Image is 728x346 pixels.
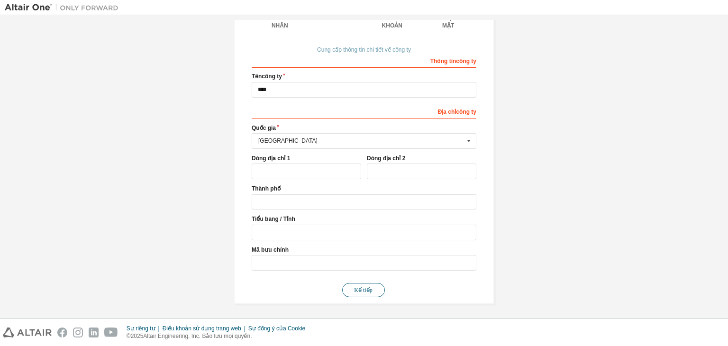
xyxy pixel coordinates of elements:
[371,15,413,29] font: Thông tin tài khoản
[367,155,405,162] font: Dòng địa chỉ 2
[252,125,276,131] font: Quốc gia
[252,155,290,162] font: Dòng địa chỉ 1
[127,333,131,339] font: ©
[104,328,118,337] img: youtube.svg
[262,73,282,80] font: công ty
[248,325,305,332] font: Sự đồng ý của Cookie
[252,185,281,192] font: Thành phố
[163,325,241,332] font: Điều khoản sử dụng trang web
[252,246,289,253] font: Mã bưu chính
[354,287,372,293] font: Kế tiếp
[317,46,411,53] font: Cung cấp thông tin chi tiết về công ty
[89,328,99,337] img: linkedin.svg
[3,328,52,337] img: altair_logo.svg
[259,15,300,29] font: Thông tin cá nhân
[258,137,318,144] font: [GEOGRAPHIC_DATA]
[430,58,456,64] font: Thông tin
[312,15,360,21] font: Xác minh Email
[252,216,295,222] font: Tiểu bang / Tỉnh
[456,109,476,115] font: công ty
[427,15,470,29] font: Thiết lập bảo mật
[57,328,67,337] img: facebook.svg
[131,333,144,339] font: 2025
[73,328,83,337] img: instagram.svg
[456,58,476,64] font: công ty
[5,3,123,12] img: Altair One
[143,333,252,339] font: Altair Engineering, Inc. Bảo lưu mọi quyền.
[252,73,262,80] font: Tên
[438,109,456,115] font: Địa chỉ
[127,325,155,332] font: Sự riêng tư
[342,283,385,297] button: Kế tiếp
